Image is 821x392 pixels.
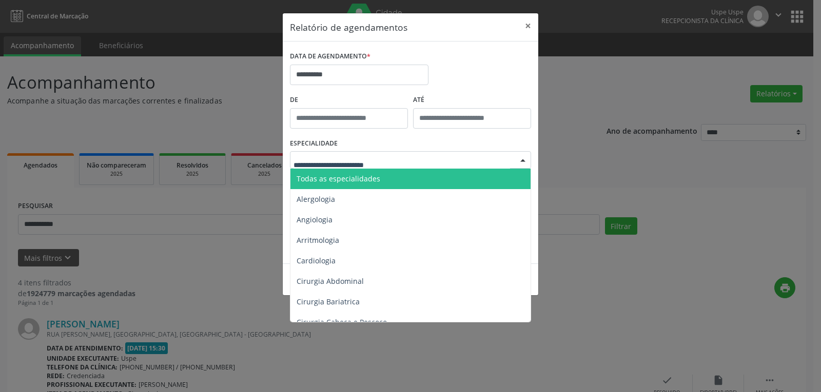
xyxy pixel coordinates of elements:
[413,92,531,108] label: ATÉ
[297,297,360,306] span: Cirurgia Bariatrica
[297,235,339,245] span: Arritmologia
[297,256,336,265] span: Cardiologia
[297,194,335,204] span: Alergologia
[297,174,380,183] span: Todas as especialidades
[290,49,370,65] label: DATA DE AGENDAMENTO
[290,136,338,152] label: ESPECIALIDADE
[290,20,407,34] h5: Relatório de agendamentos
[290,92,408,108] label: De
[297,317,387,327] span: Cirurgia Cabeça e Pescoço
[518,13,538,38] button: Close
[297,276,364,286] span: Cirurgia Abdominal
[297,215,333,224] span: Angiologia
